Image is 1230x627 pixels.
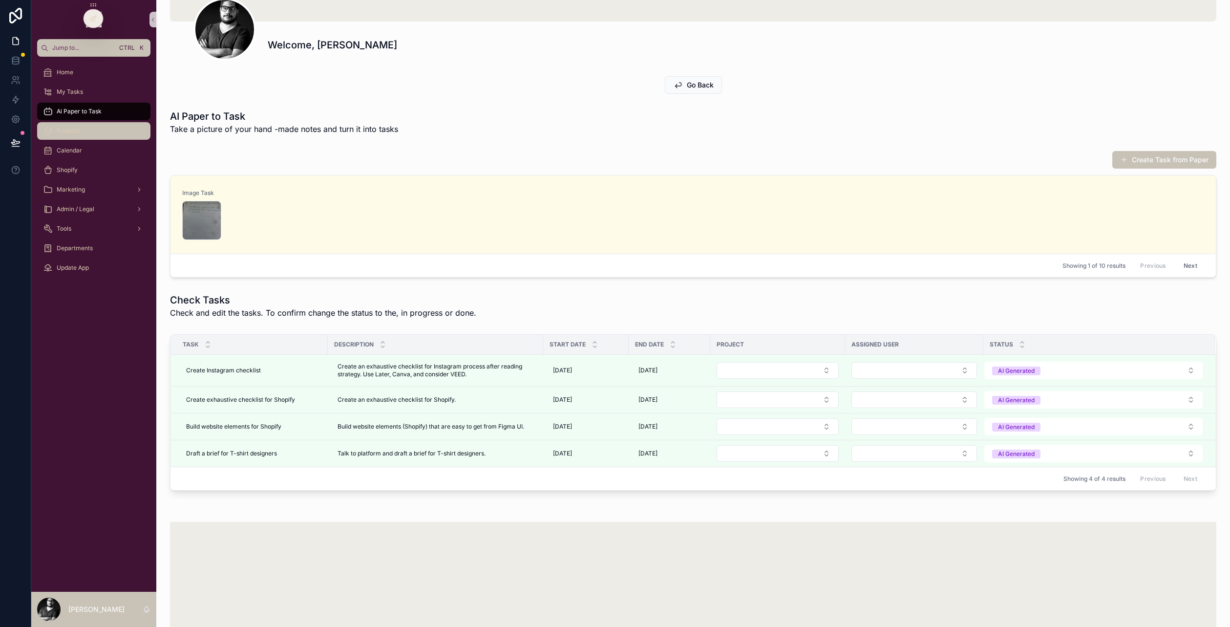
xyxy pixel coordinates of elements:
[1063,475,1125,483] span: Showing 4 of 4 results
[716,445,839,462] a: Select Button
[990,341,1013,348] span: Status
[984,362,1203,379] button: Select Button
[998,367,1035,375] div: AI Generated
[998,450,1035,458] div: AI Generated
[37,239,150,257] a: Departments
[37,161,150,179] a: Shopify
[687,80,714,90] span: Go Back
[31,57,156,289] div: scrollable content
[717,445,839,462] button: Select Button
[549,446,623,461] a: [DATE]
[717,418,839,435] button: Select Button
[57,264,89,272] span: Update App
[984,417,1203,436] a: Select Button
[57,225,71,233] span: Tools
[170,293,476,307] h1: Check Tasks
[638,396,657,404] span: [DATE]
[268,38,397,52] h1: Welcome, [PERSON_NAME]
[182,419,322,434] a: Build website elements for Shopify
[186,450,277,457] span: Draft a brief for T-shirt designers
[851,418,977,435] button: Select Button
[553,367,572,374] span: [DATE]
[37,220,150,238] a: Tools
[57,147,82,154] span: Calendar
[553,423,572,431] span: [DATE]
[549,363,623,378] a: [DATE]
[984,390,1203,409] a: Select Button
[851,445,977,462] button: Select Button
[186,396,295,404] span: Create exhaustive checklist for Shopify
[57,205,94,213] span: Admin / Legal
[170,307,476,319] span: Check and edit the tasks. To confirm change the status to the, in progress or done.
[37,64,150,81] a: Home
[553,396,572,404] span: [DATE]
[182,446,322,461] a: Draft a brief for T-shirt designers
[638,367,657,374] span: [DATE]
[635,363,704,378] a: [DATE]
[984,361,1203,380] a: Select Button
[37,181,150,198] a: Marketing
[37,200,150,218] a: Admin / Legal
[851,445,977,462] a: Select Button
[37,103,150,120] a: Ai Paper to Task
[57,127,80,135] span: Projects
[851,391,977,408] button: Select Button
[37,39,150,57] button: Jump to...CtrlK
[182,392,322,408] a: Create exhaustive checklist for Shopify
[57,186,85,194] span: Marketing
[170,123,398,135] span: Take a picture of your hand -made notes and turn it into tasks
[549,392,623,408] a: [DATE]
[57,68,73,76] span: Home
[52,44,114,52] span: Jump to...
[984,444,1203,463] a: Select Button
[984,391,1203,409] button: Select Button
[1177,258,1204,273] button: Next
[186,367,261,374] span: Create Instagram checklist
[984,418,1203,435] button: Select Button
[37,122,150,140] a: Projects
[338,423,524,431] span: Build website elements (Shopify) that are easy to get from Figma UI.
[635,392,704,408] a: [DATE]
[635,341,664,348] span: End Date
[638,450,657,457] span: [DATE]
[851,362,977,379] button: Select Button
[984,445,1203,462] button: Select Button
[717,362,839,379] button: Select Button
[182,363,322,378] a: Create Instagram checklist
[851,362,977,379] a: Select Button
[334,341,374,348] span: Description
[338,396,456,404] span: Create an exhaustive checklist for Shopify.
[638,423,657,431] span: [DATE]
[851,341,899,348] span: Assigned User
[118,43,136,53] span: Ctrl
[1112,151,1216,169] button: Create Task from Paper
[717,341,744,348] span: Project
[183,341,199,348] span: Task
[635,419,704,434] a: [DATE]
[717,391,839,408] button: Select Button
[57,244,93,252] span: Departments
[998,396,1035,405] div: AI Generated
[37,142,150,159] a: Calendar
[37,259,150,277] a: Update App
[1062,262,1125,270] span: Showing 1 of 10 results
[338,450,486,457] span: Talk to platform and draft a brief for T-shirt designers.
[170,109,398,123] h1: AI Paper to Task
[334,359,537,382] a: Create an exhaustive checklist for Instagram process after reading strategy. Use Later, Canva, an...
[338,363,533,378] span: Create an exhaustive checklist for Instagram process after reading strategy. Use Later, Canva, an...
[553,450,572,457] span: [DATE]
[170,175,1216,254] a: Image Task
[186,423,281,431] span: Build website elements for Shopify
[37,83,150,101] a: My Tasks
[334,446,537,461] a: Talk to platform and draft a brief for T-shirt designers.
[550,341,586,348] span: Start Date
[998,423,1035,432] div: AI Generated
[635,446,704,461] a: [DATE]
[665,76,722,94] button: Go Back
[182,189,429,197] span: Image Task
